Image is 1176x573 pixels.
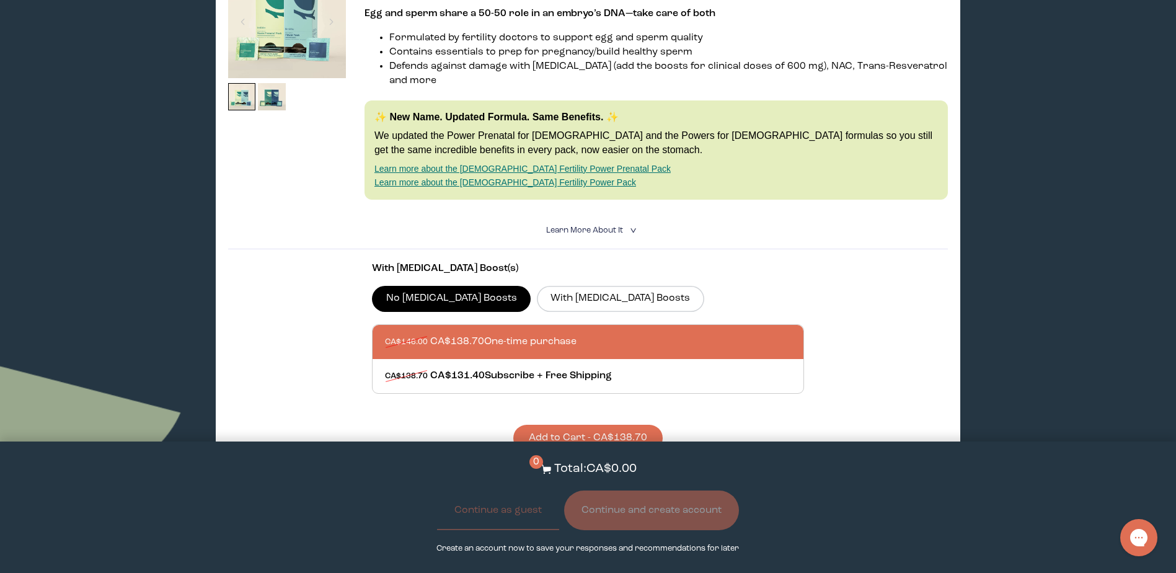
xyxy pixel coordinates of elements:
label: No [MEDICAL_DATA] Boosts [372,286,531,312]
img: thumbnail image [228,83,256,111]
p: Create an account now to save your responses and recommendations for later [436,543,739,554]
p: With [MEDICAL_DATA] Boost(s) [372,262,804,276]
label: With [MEDICAL_DATA] Boosts [537,286,704,312]
li: Defends against damage with [MEDICAL_DATA] (add the boosts for clinical doses of 600 mg), NAC, Tr... [389,60,948,88]
i: < [626,227,638,234]
img: thumbnail image [258,83,286,111]
a: Learn more about the [DEMOGRAPHIC_DATA] Fertility Power Pack [374,177,636,187]
li: Formulated by fertility doctors to support egg and sperm quality [389,31,948,45]
button: Add to Cart - CA$138.70 [513,425,663,451]
strong: ✨ New Name. Updated Formula. Same Benefits. ✨ [374,112,619,122]
iframe: Gorgias live chat messenger [1114,515,1164,561]
span: Learn More About it [546,226,623,234]
button: Continue and create account [564,491,739,530]
strong: Egg and sperm share a 50-50 role in an embryo’s DNA—take care of both [365,9,715,19]
li: Contains essentials to prep for pregnancy/build healthy sperm [389,45,948,60]
a: Learn more about the [DEMOGRAPHIC_DATA] Fertility Power Prenatal Pack [374,164,671,174]
p: Total: CA$0.00 [554,460,637,478]
button: Continue as guest [437,491,559,530]
p: We updated the Power Prenatal for [DEMOGRAPHIC_DATA] and the Powers for [DEMOGRAPHIC_DATA] formul... [374,129,938,157]
span: 0 [529,455,543,469]
summary: Learn More About it < [546,224,629,236]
